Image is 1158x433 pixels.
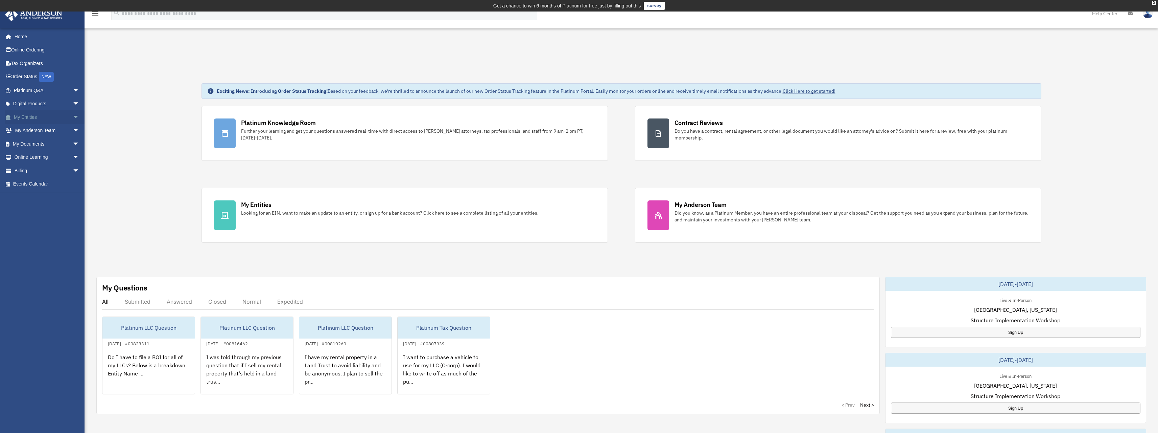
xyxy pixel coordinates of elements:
a: Events Calendar [5,177,90,191]
span: [GEOGRAPHIC_DATA], [US_STATE] [974,382,1057,390]
div: Answered [167,298,192,305]
span: [GEOGRAPHIC_DATA], [US_STATE] [974,306,1057,314]
div: My Entities [241,200,271,209]
div: I want to purchase a vehicle to use for my LLC (C-corp). I would like to write off as much of the... [398,348,490,400]
div: [DATE] - #00810260 [299,340,352,347]
div: Expedited [277,298,303,305]
span: arrow_drop_down [73,84,86,98]
a: Sign Up [891,403,1140,414]
a: Next > [860,402,874,408]
div: Do you have a contract, rental agreement, or other legal document you would like an attorney's ad... [675,128,1029,141]
div: [DATE] - #00816462 [201,340,253,347]
span: arrow_drop_down [73,137,86,151]
div: My Questions [102,283,147,293]
div: I was told through my previous question that if I sell my rental property that's held in a land t... [201,348,293,400]
a: Order StatusNEW [5,70,90,84]
a: Platinum Q&Aarrow_drop_down [5,84,90,97]
div: Platinum LLC Question [299,317,392,339]
a: My Anderson Team Did you know, as a Platinum Member, you have an entire professional team at your... [635,188,1041,243]
div: Platinum LLC Question [102,317,195,339]
a: Home [5,30,86,43]
a: My Documentsarrow_drop_down [5,137,90,151]
div: My Anderson Team [675,200,727,209]
a: Click Here to get started! [783,88,835,94]
span: arrow_drop_down [73,164,86,178]
div: Platinum Tax Question [398,317,490,339]
div: Contract Reviews [675,118,723,127]
a: survey [644,2,665,10]
span: arrow_drop_down [73,97,86,111]
a: Contract Reviews Do you have a contract, rental agreement, or other legal document you would like... [635,106,1041,161]
div: [DATE]-[DATE] [885,353,1146,367]
span: arrow_drop_down [73,124,86,138]
div: Do I have to file a BOI for all of my LLCs? Below is a breakdown. Entity Name ... [102,348,195,400]
a: My Entitiesarrow_drop_down [5,110,90,124]
a: Platinum LLC Question[DATE] - #00816462I was told through my previous question that if I sell my ... [200,317,293,394]
div: Live & In-Person [994,372,1037,379]
div: Did you know, as a Platinum Member, you have an entire professional team at your disposal? Get th... [675,210,1029,223]
a: Sign Up [891,327,1140,338]
a: My Anderson Teamarrow_drop_down [5,124,90,137]
div: Based on your feedback, we're thrilled to announce the launch of our new Order Status Tracking fe... [217,88,835,94]
div: NEW [39,72,54,82]
a: Online Ordering [5,43,90,57]
div: Live & In-Person [994,296,1037,303]
div: All [102,298,109,305]
span: arrow_drop_down [73,110,86,124]
div: Further your learning and get your questions answered real-time with direct access to [PERSON_NAM... [241,128,595,141]
span: arrow_drop_down [73,151,86,165]
img: User Pic [1143,8,1153,18]
span: Structure Implementation Workshop [971,392,1060,400]
div: [DATE] - #00823311 [102,340,155,347]
span: Structure Implementation Workshop [971,316,1060,324]
a: Platinum LLC Question[DATE] - #00823311Do I have to file a BOI for all of my LLCs? Below is a bre... [102,317,195,394]
div: Platinum LLC Question [201,317,293,339]
a: Platinum Tax Question[DATE] - #00807939I want to purchase a vehicle to use for my LLC (C-corp). I... [397,317,490,394]
div: [DATE]-[DATE] [885,277,1146,291]
a: menu [91,12,99,18]
div: Platinum Knowledge Room [241,118,316,127]
a: Billingarrow_drop_down [5,164,90,177]
a: Tax Organizers [5,57,90,70]
div: Closed [208,298,226,305]
div: Normal [242,298,261,305]
a: Digital Productsarrow_drop_down [5,97,90,111]
a: Platinum Knowledge Room Further your learning and get your questions answered real-time with dire... [202,106,608,161]
a: Online Learningarrow_drop_down [5,151,90,164]
i: menu [91,9,99,18]
strong: Exciting News: Introducing Order Status Tracking! [217,88,328,94]
div: I have my rental property in a Land Trust to avoid liability and be anonymous. I plan to sell the... [299,348,392,400]
a: Platinum LLC Question[DATE] - #00810260I have my rental property in a Land Trust to avoid liabili... [299,317,392,394]
i: search [113,9,120,17]
div: Looking for an EIN, want to make an update to an entity, or sign up for a bank account? Click her... [241,210,539,216]
a: My Entities Looking for an EIN, want to make an update to an entity, or sign up for a bank accoun... [202,188,608,243]
div: Submitted [125,298,150,305]
div: [DATE] - #00807939 [398,340,450,347]
img: Anderson Advisors Platinum Portal [3,8,64,21]
div: Get a chance to win 6 months of Platinum for free just by filling out this [493,2,641,10]
div: close [1152,1,1156,5]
